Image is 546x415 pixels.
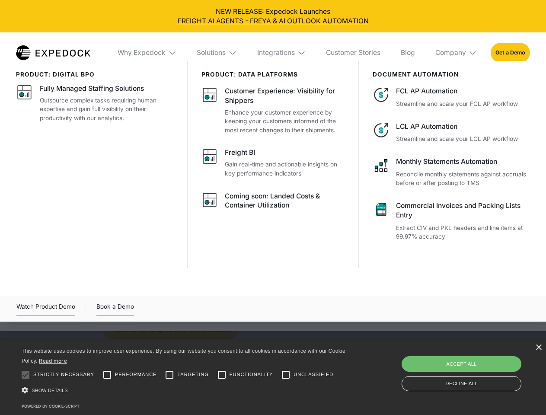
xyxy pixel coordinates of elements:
p: Reconcile monthly statements against accruals before or after posting to TMS [396,170,530,188]
a: Fully Managed Staffing SolutionsOutsource complex tasks requiring human expertise and gain full v... [16,84,174,122]
a: open lightbox [16,302,75,316]
div: product: digital bpo [16,71,174,78]
p: Streamline and scale your LCL AP workflow [396,134,530,144]
span: Targeting [177,371,208,378]
a: Coming soon: Landed Costs & Container Utilization [201,192,345,213]
p: Enhance your customer experience by keeping your customers informed of the most recent changes to... [225,108,345,135]
div: PRODUCT: data platforms [201,71,345,78]
div: Freight BI [225,148,255,157]
div: Why Expedock [111,32,183,73]
div: NEW RELEASE: Expedock Launches [7,7,540,26]
div: Company [435,48,466,57]
div: Customer Experience: Visibility for Shippers [225,86,345,105]
p: Gain real-time and actionable insights on key performance indicators [225,160,345,178]
div: Coming soon: Landed Costs & Container Utilization [225,192,345,211]
a: Book a Demo [96,302,134,316]
a: Customer Stories [319,32,387,73]
a: FREIGHT AI AGENTS - FREYA & AI OUTLOOK AUTOMATION [7,16,540,26]
a: Commercial Invoices and Packing Lists EntryExtract CIV and PKL headers and line items at 99.97% a... [373,201,530,241]
p: Outsource complex tasks requiring human expertise and gain full visibility on their productivity ... [40,96,174,123]
div: Why Expedock [118,48,166,57]
a: Get a Demo [491,43,530,62]
div: LCL AP Automation [396,122,530,131]
div: Fully Managed Staffing Solutions [40,84,144,93]
iframe: Chat Widget [402,322,546,415]
a: Customer Experience: Visibility for ShippersEnhance your customer experience by keeping your cust... [201,86,345,134]
a: Monthly Statements AutomationReconcile monthly statements against accruals before or after postin... [373,157,530,188]
div: Watch Product Demo [16,302,75,316]
p: Extract CIV and PKL headers and line items at 99.97% accuracy [396,223,530,241]
a: Read more [39,358,67,364]
a: LCL AP AutomationStreamline and scale your LCL AP workflow [373,122,530,144]
a: Freight BIGain real-time and actionable insights on key performance indicators [201,148,345,178]
span: Functionality [230,371,273,378]
a: FCL AP AutomationStreamline and scale your FCL AP workflow [373,86,530,108]
div: Commercial Invoices and Packing Lists Entry [396,201,530,220]
div: Solutions [190,32,244,73]
span: Show details [32,388,68,393]
span: Strictly necessary [33,371,94,378]
div: FCL AP Automation [396,86,530,96]
div: Monthly Statements Automation [396,157,530,166]
p: Streamline and scale your FCL AP workflow [396,99,530,109]
span: This website uses cookies to improve user experience. By using our website you consent to all coo... [22,348,345,364]
div: Company [428,32,484,73]
a: Blog [394,32,421,73]
div: Show details [22,385,348,396]
div: Solutions [197,48,226,57]
div: document automation [373,71,530,78]
a: Powered by cookie-script [22,404,80,409]
span: Performance [115,371,157,378]
div: Integrations [250,32,313,73]
div: Integrations [257,48,295,57]
span: Unclassified [294,371,333,378]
